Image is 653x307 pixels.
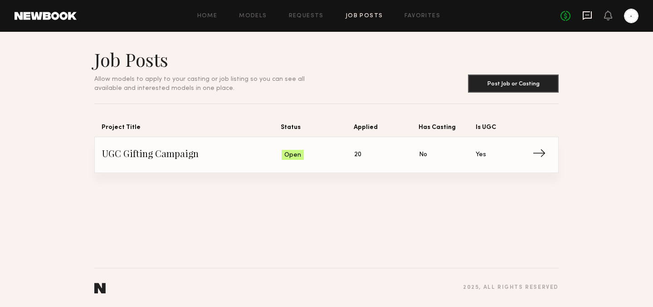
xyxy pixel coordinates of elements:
[102,137,551,173] a: UGC Gifting CampaignOpen20NoYes→
[102,148,282,162] span: UGC Gifting Campaign
[284,151,301,160] span: Open
[419,122,476,137] span: Has Casting
[346,13,383,19] a: Job Posts
[239,13,267,19] a: Models
[354,122,419,137] span: Applied
[532,148,551,162] span: →
[197,13,218,19] a: Home
[476,150,486,160] span: Yes
[94,76,305,91] span: Allow models to apply to your casting or job listing so you can see all available and interested ...
[94,48,326,71] h1: Job Posts
[289,13,324,19] a: Requests
[404,13,440,19] a: Favorites
[419,150,427,160] span: No
[354,150,361,160] span: 20
[281,122,354,137] span: Status
[476,122,533,137] span: Is UGC
[468,74,559,93] button: Post Job or Casting
[102,122,281,137] span: Project Title
[463,285,559,291] div: 2025 , all rights reserved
